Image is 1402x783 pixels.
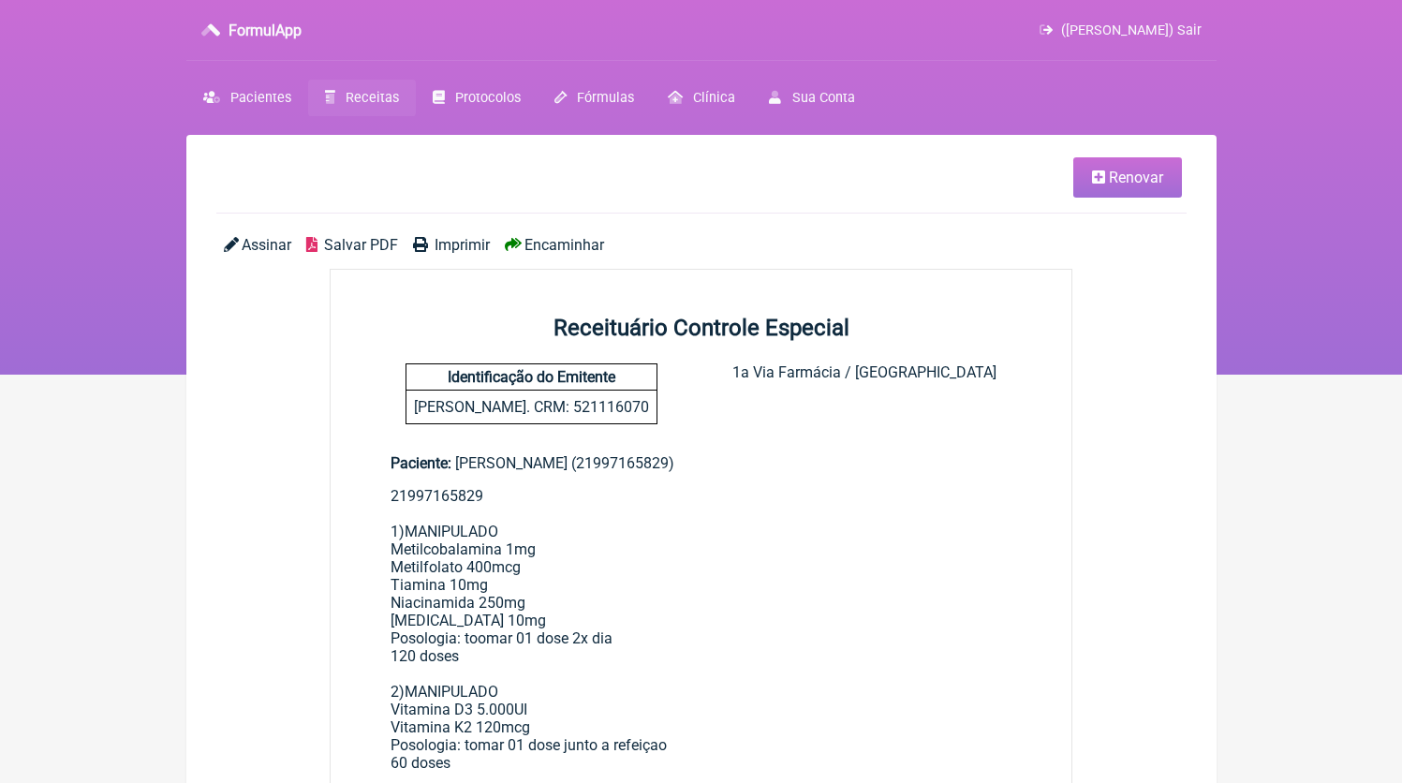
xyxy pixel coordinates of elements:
a: Salvar PDF [306,236,398,254]
span: Sua Conta [792,90,855,106]
h3: FormulApp [229,22,302,39]
span: Salvar PDF [324,236,398,254]
span: Protocolos [455,90,521,106]
span: Pacientes [230,90,291,106]
div: 1a Via Farmácia / [GEOGRAPHIC_DATA] [732,363,996,424]
span: Clínica [693,90,735,106]
a: ([PERSON_NAME]) Sair [1040,22,1201,38]
span: Paciente: [391,454,451,472]
a: Pacientes [186,80,308,116]
a: Clínica [651,80,752,116]
a: Protocolos [416,80,538,116]
p: [PERSON_NAME]. CRM: 521116070 [406,391,657,423]
span: ([PERSON_NAME]) Sair [1061,22,1202,38]
h2: Receituário Controle Especial [331,315,1072,341]
a: Imprimir [413,236,490,254]
span: Receitas [346,90,399,106]
span: Assinar [242,236,291,254]
span: Fórmulas [577,90,634,106]
h4: Identificação do Emitente [406,364,657,391]
a: Encaminhar [505,236,604,254]
div: [PERSON_NAME] (21997165829) [391,454,1012,472]
a: Fórmulas [538,80,651,116]
a: Renovar [1073,157,1182,198]
a: Assinar [224,236,291,254]
span: Renovar [1109,169,1163,186]
span: Encaminhar [524,236,604,254]
a: Sua Conta [752,80,871,116]
span: Imprimir [435,236,490,254]
a: Receitas [308,80,416,116]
